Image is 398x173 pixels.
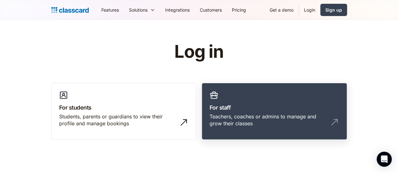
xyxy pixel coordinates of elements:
div: Students, parents or guardians to view their profile and manage bookings [59,113,176,127]
div: Teachers, coaches or admins to manage and grow their classes [210,113,327,127]
div: Sign up [325,7,342,13]
a: Features [96,3,124,17]
a: Get a demo [265,3,299,17]
a: Integrations [160,3,195,17]
a: Login [299,3,320,17]
h3: For students [59,103,189,112]
a: Customers [195,3,227,17]
a: Logo [51,6,89,14]
a: For studentsStudents, parents or guardians to view their profile and manage bookings [51,83,197,140]
div: Solutions [129,7,148,13]
a: Pricing [227,3,251,17]
a: For staffTeachers, coaches or admins to manage and grow their classes [202,83,347,140]
div: Solutions [124,3,160,17]
div: Open Intercom Messenger [377,152,392,167]
h1: Log in [99,42,299,62]
a: Sign up [320,4,347,16]
h3: For staff [210,103,339,112]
